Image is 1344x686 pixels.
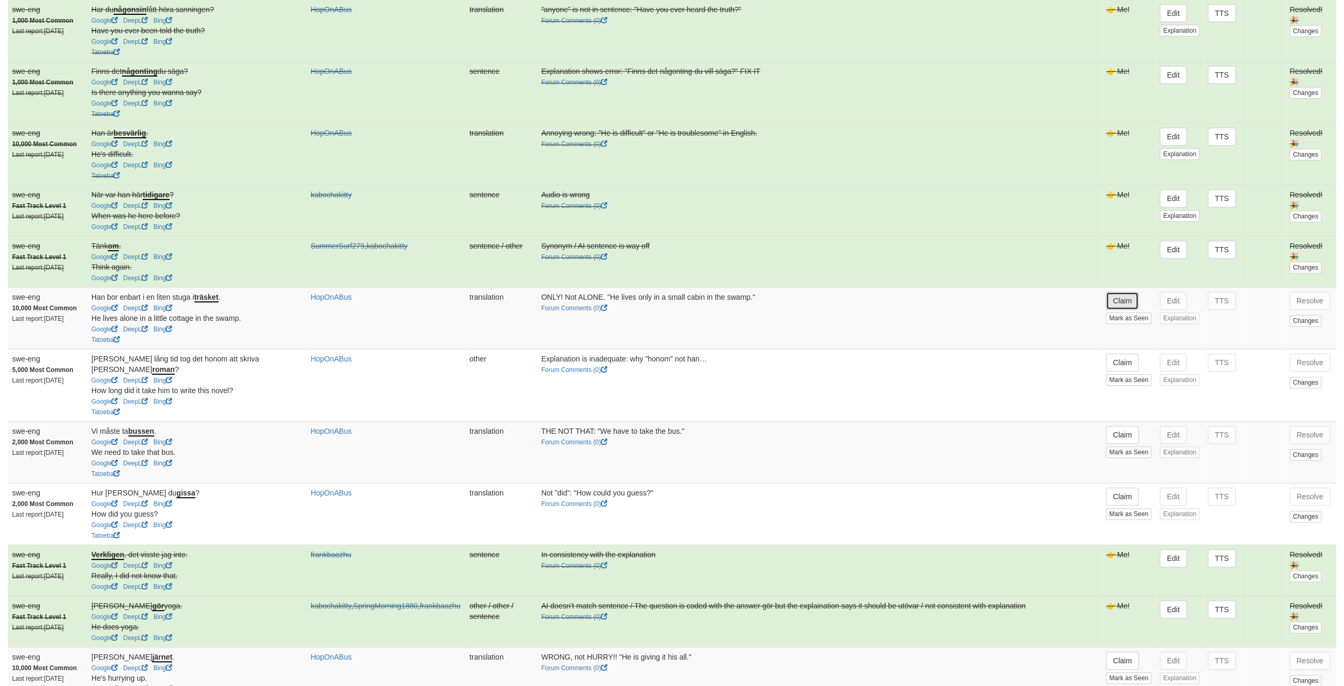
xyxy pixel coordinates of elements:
div: Think again. [91,262,302,272]
a: Tatoeba [91,408,120,416]
strong: 10,000 Most Common [12,664,77,672]
a: HopOnABus [311,129,352,137]
span: Han är . [91,129,148,138]
button: Edit [1160,426,1186,444]
div: 👉 Me! [1106,4,1151,15]
a: Bing [153,38,172,45]
div: Resolved! 🎉 [1290,4,1332,25]
u: järnet [152,653,172,662]
strong: 1,000 Most Common [12,79,73,86]
button: Changes [1290,570,1321,582]
button: Edit [1160,601,1186,618]
div: swe-eng [12,4,83,15]
a: frankbaozhu [311,550,351,559]
div: How long did it take him to write this novel? [91,385,302,396]
a: Google [91,583,118,590]
div: 👉 Me! [1106,66,1151,77]
a: Bing [153,398,172,405]
button: Mark as Seen [1106,672,1151,684]
td: THE NOT THAT: "We have to take the bus." [537,421,1102,483]
a: Forum Comments (0) [541,17,607,24]
button: Changes [1290,149,1321,160]
u: bussen [128,427,154,436]
button: Edit [1160,488,1186,506]
button: Explanation [1160,148,1199,160]
div: When was he here before? [91,211,302,221]
button: Edit [1160,292,1186,310]
a: DeepL [123,223,148,231]
a: Bing [153,100,172,107]
a: Bing [153,634,172,642]
button: Edit [1160,241,1186,259]
small: Last report: [DATE] [12,573,64,580]
a: Bing [153,274,172,282]
a: Bing [153,223,172,231]
a: Google [91,326,118,333]
u: om [108,242,119,251]
span: Tänk . [91,242,121,251]
a: Google [91,253,118,261]
a: Bing [153,304,172,312]
div: 👉 Me! [1106,189,1151,200]
td: , [306,236,465,287]
div: swe-eng [12,128,83,138]
div: Have you ever been told the truth? [91,25,302,36]
button: Resolve [1290,488,1330,506]
a: DeepL [123,439,148,446]
a: kabochakitty [366,242,408,250]
td: Synonym / AI sentence is way off [537,236,1102,287]
div: He's hurrying up. [91,673,302,683]
div: Is there anything you wanna say? [91,87,302,98]
div: 👉 Me! [1106,128,1151,138]
button: Resolve [1290,354,1330,371]
a: Google [91,304,118,312]
button: TTS [1208,4,1235,22]
span: [PERSON_NAME] yoga. [91,602,182,611]
a: Bing [153,583,172,590]
td: translation [465,483,537,545]
a: DeepL [123,583,148,590]
button: Changes [1290,25,1321,37]
a: DeepL [123,253,148,261]
div: Resolved! 🎉 [1290,549,1332,570]
a: DeepL [123,38,148,45]
button: Changes [1290,622,1321,633]
td: other [465,349,537,421]
button: TTS [1208,488,1235,506]
strong: 2,000 Most Common [12,439,73,446]
a: Google [91,439,118,446]
a: DeepL [123,326,148,333]
div: He's difficult. [91,149,302,159]
small: Last report: [DATE] [12,151,64,158]
div: swe-eng [12,601,83,611]
button: Changes [1290,87,1321,99]
td: translation [465,287,537,349]
u: tidigare [143,190,170,200]
small: Last report: [DATE] [12,27,64,35]
span: När var han här ? [91,190,174,200]
button: Edit [1160,652,1186,670]
a: Bing [153,562,172,569]
button: Changes [1290,211,1321,222]
button: Edit [1160,4,1186,22]
div: Resolved! 🎉 [1290,128,1332,149]
span: , det visste jag inte. [91,550,187,560]
div: He lives alone in a little cottage in the swamp. [91,313,302,323]
a: DeepL [123,500,148,508]
a: Tatoeba [91,110,120,118]
strong: 5,000 Most Common [12,366,73,374]
div: 👉 Me! [1106,549,1151,560]
a: DeepL [123,202,148,209]
a: Bing [153,613,172,621]
div: swe-eng [12,292,83,302]
a: SummerSurf279 [311,242,364,250]
a: kabochakitty [311,602,351,610]
a: Forum Comments (0) [541,140,607,148]
td: Not ”did”: "How could you guess?" [537,483,1102,545]
small: Last report: [DATE] [12,213,64,220]
button: TTS [1208,128,1235,146]
small: Last report: [DATE] [12,675,64,682]
a: Forum Comments (0) [541,500,607,508]
a: Google [91,613,118,621]
a: Tatoeba [91,172,120,179]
